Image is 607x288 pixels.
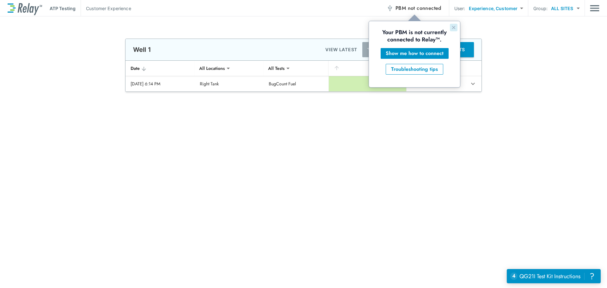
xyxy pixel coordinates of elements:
[126,61,481,92] table: sticky table
[590,2,599,14] button: Main menu
[195,62,229,75] div: All Locations
[387,5,393,11] img: Offline Icon
[325,46,357,53] p: VIEW LATEST
[86,5,131,12] p: Customer Experience
[334,81,401,87] div: --0.65
[334,64,401,72] div: cATP (pg/mL)
[408,4,441,12] span: not connected
[369,21,460,87] iframe: tooltip
[8,2,42,15] img: LuminUltra Relay
[264,62,289,75] div: All Tests
[384,2,444,15] button: PBM not connected
[50,5,76,12] p: ATP Testing
[264,76,328,91] td: BugCount Fuel
[195,76,264,91] td: Right Tank
[590,2,599,14] img: Drawer Icon
[468,78,478,89] button: expand row
[133,46,151,53] p: Well 1
[533,5,548,12] p: Group:
[454,5,465,12] p: User:
[367,46,373,53] img: Latest
[507,269,601,283] iframe: Resource center
[126,61,195,76] th: Date
[395,4,441,13] span: PBM
[131,81,190,87] div: [DATE] 6:14 PM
